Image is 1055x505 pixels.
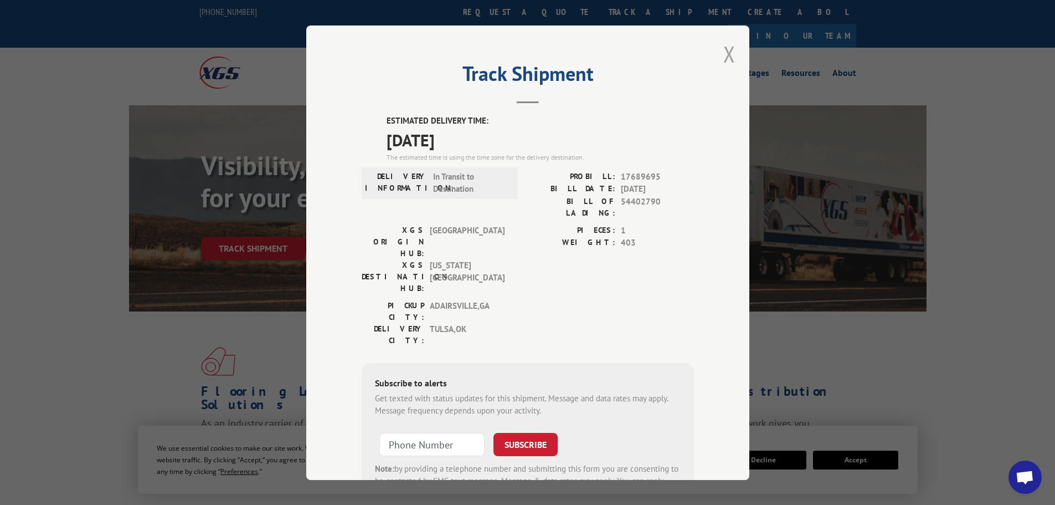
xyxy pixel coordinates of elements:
[528,224,615,237] label: PIECES:
[528,195,615,218] label: BILL OF LADING:
[362,259,424,294] label: XGS DESTINATION HUB:
[621,237,694,249] span: 403
[430,224,505,259] span: [GEOGRAPHIC_DATA]
[387,127,694,152] span: [DATE]
[621,224,694,237] span: 1
[621,195,694,218] span: 54402790
[430,323,505,346] span: TULSA , OK
[528,170,615,183] label: PROBILL:
[362,299,424,323] label: PICKUP CITY:
[528,183,615,196] label: BILL DATE:
[362,66,694,87] h2: Track Shipment
[375,392,681,417] div: Get texted with status updates for this shipment. Message and data rates may apply. Message frequ...
[375,462,681,500] div: by providing a telephone number and submitting this form you are consenting to be contacted by SM...
[362,323,424,346] label: DELIVERY CITY:
[362,224,424,259] label: XGS ORIGIN HUB:
[433,170,508,195] span: In Transit to Destination
[387,152,694,162] div: The estimated time is using the time zone for the delivery destination.
[365,170,428,195] label: DELIVERY INFORMATION:
[723,39,735,69] button: Close modal
[375,463,394,473] strong: Note:
[621,183,694,196] span: [DATE]
[493,432,558,456] button: SUBSCRIBE
[621,170,694,183] span: 17689695
[430,299,505,323] span: ADAIRSVILLE , GA
[528,237,615,249] label: WEIGHT:
[387,115,694,127] label: ESTIMATED DELIVERY TIME:
[1008,461,1042,494] div: Open chat
[375,376,681,392] div: Subscribe to alerts
[430,259,505,294] span: [US_STATE][GEOGRAPHIC_DATA]
[379,432,485,456] input: Phone Number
